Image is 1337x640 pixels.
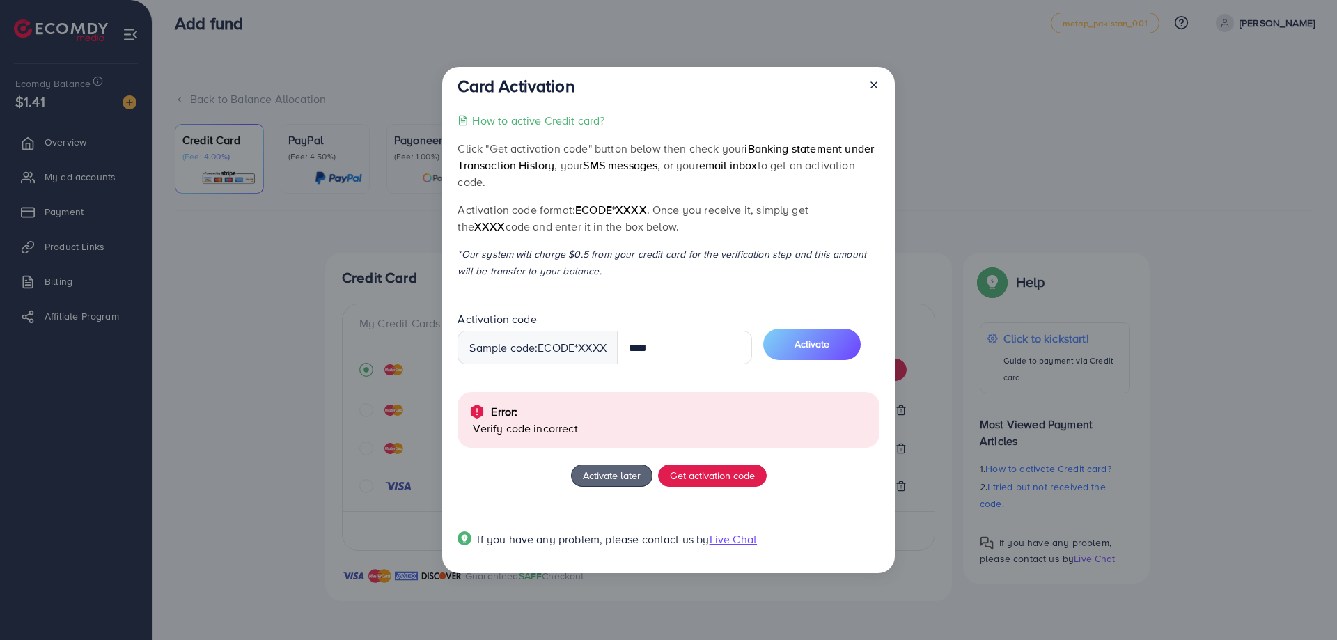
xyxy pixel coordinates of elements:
p: How to active Credit card? [472,112,604,129]
img: Popup guide [458,531,471,545]
p: Click "Get activation code" button below then check your , your , or your to get an activation code. [458,140,879,190]
p: Activation code format: . Once you receive it, simply get the code and enter it in the box below. [458,201,879,235]
span: Get activation code [670,468,755,483]
span: ecode [538,340,574,356]
span: iBanking statement under Transaction History [458,141,874,173]
img: alert [469,403,485,420]
span: SMS messages [583,157,657,173]
span: Live Chat [710,531,757,547]
h3: Card Activation [458,76,574,96]
button: Get activation code [658,465,767,487]
span: email inbox [699,157,758,173]
span: XXXX [474,219,506,234]
label: Activation code [458,311,536,327]
span: Activate [795,337,829,351]
p: Error: [491,403,517,420]
span: If you have any problem, please contact us by [477,531,709,547]
div: Sample code: *XXXX [458,331,618,364]
button: Activate [763,329,861,360]
span: ecode*XXXX [575,202,647,217]
p: *Our system will charge $0.5 from your credit card for the verification step and this amount will... [458,246,879,279]
span: Activate later [583,468,641,483]
iframe: Chat [1278,577,1327,630]
p: Verify code incorrect [473,420,868,437]
button: Activate later [571,465,652,487]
